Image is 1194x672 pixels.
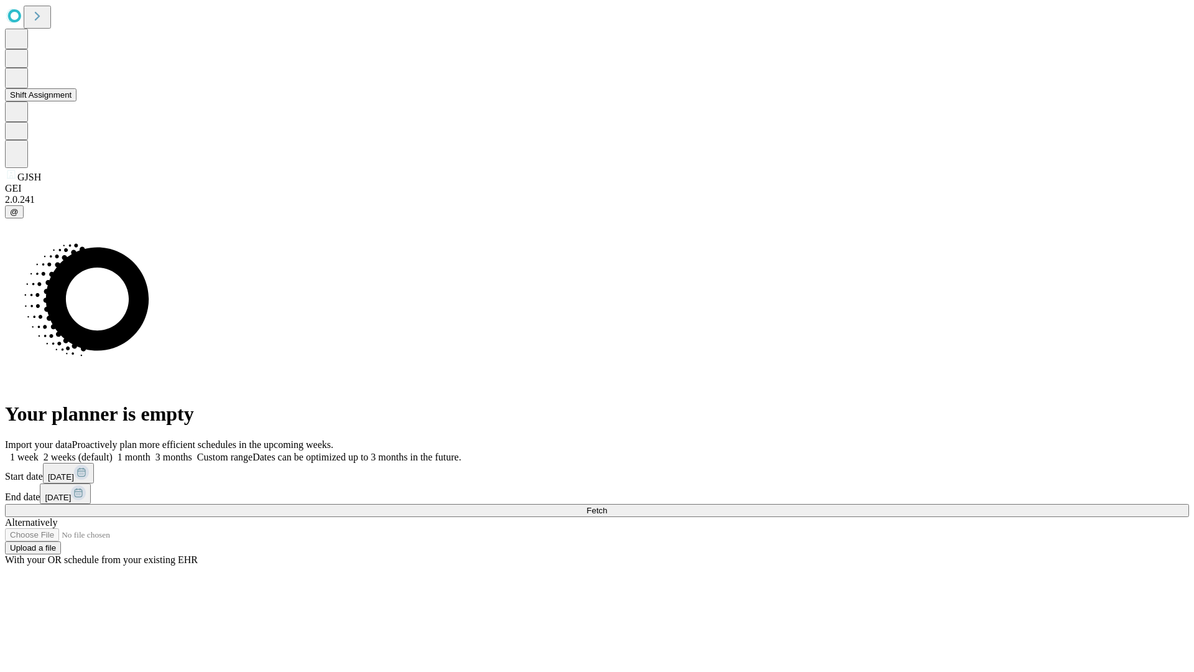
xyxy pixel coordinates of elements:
[155,452,192,462] span: 3 months
[5,483,1189,504] div: End date
[118,452,150,462] span: 1 month
[5,504,1189,517] button: Fetch
[5,205,24,218] button: @
[43,463,94,483] button: [DATE]
[5,541,61,554] button: Upload a file
[5,183,1189,194] div: GEI
[5,517,57,528] span: Alternatively
[5,403,1189,426] h1: Your planner is empty
[45,493,71,502] span: [DATE]
[10,452,39,462] span: 1 week
[197,452,252,462] span: Custom range
[48,472,74,482] span: [DATE]
[10,207,19,217] span: @
[5,463,1189,483] div: Start date
[17,172,41,182] span: GJSH
[252,452,461,462] span: Dates can be optimized up to 3 months in the future.
[44,452,113,462] span: 2 weeks (default)
[5,88,76,101] button: Shift Assignment
[72,439,333,450] span: Proactively plan more efficient schedules in the upcoming weeks.
[40,483,91,504] button: [DATE]
[5,439,72,450] span: Import your data
[5,554,198,565] span: With your OR schedule from your existing EHR
[5,194,1189,205] div: 2.0.241
[586,506,607,515] span: Fetch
